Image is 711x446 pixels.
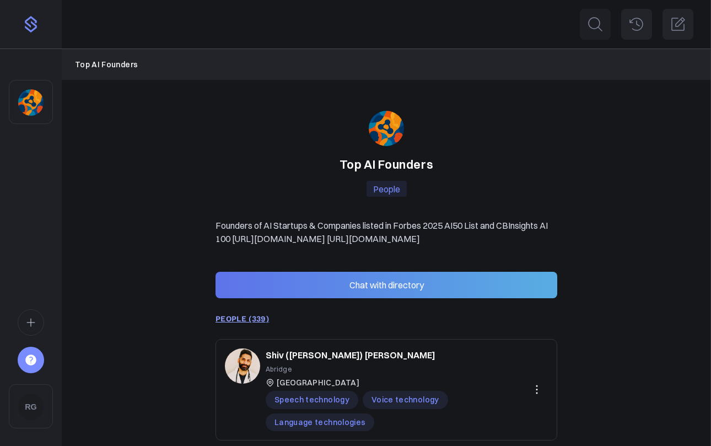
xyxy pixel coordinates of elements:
button: Chat with directory [216,272,557,298]
h1: Top AI Founders [216,155,557,174]
span: Language technologies [266,413,374,431]
img: 6gff4iocxuy891buyeergockefh7 [369,111,404,146]
span: Voice technology [363,391,448,409]
a: Top AI Founders [75,58,138,71]
img: RG [18,394,44,420]
img: 6gff4iocxuy891buyeergockefh7 [18,89,44,116]
span: [GEOGRAPHIC_DATA] [277,377,359,389]
img: 1ab63f84466a4d822e35065e8d36b20ebc78653d.jpg [225,348,260,384]
img: purple-logo-18f04229334c5639164ff563510a1dba46e1211543e89c7069427642f6c28bac.png [22,15,40,33]
span: Speech technology [266,391,358,409]
a: PEOPLE (339) [216,314,269,323]
p: People [367,181,407,197]
p: Founders of AI Startups & Companies listed in Forbes 2025 AI50 List and CBInsights AI 100 [URL][D... [216,219,557,245]
nav: Breadcrumb [75,58,698,71]
a: Shiv ([PERSON_NAME]) [PERSON_NAME] [266,348,435,362]
p: Abridge [266,364,521,374]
